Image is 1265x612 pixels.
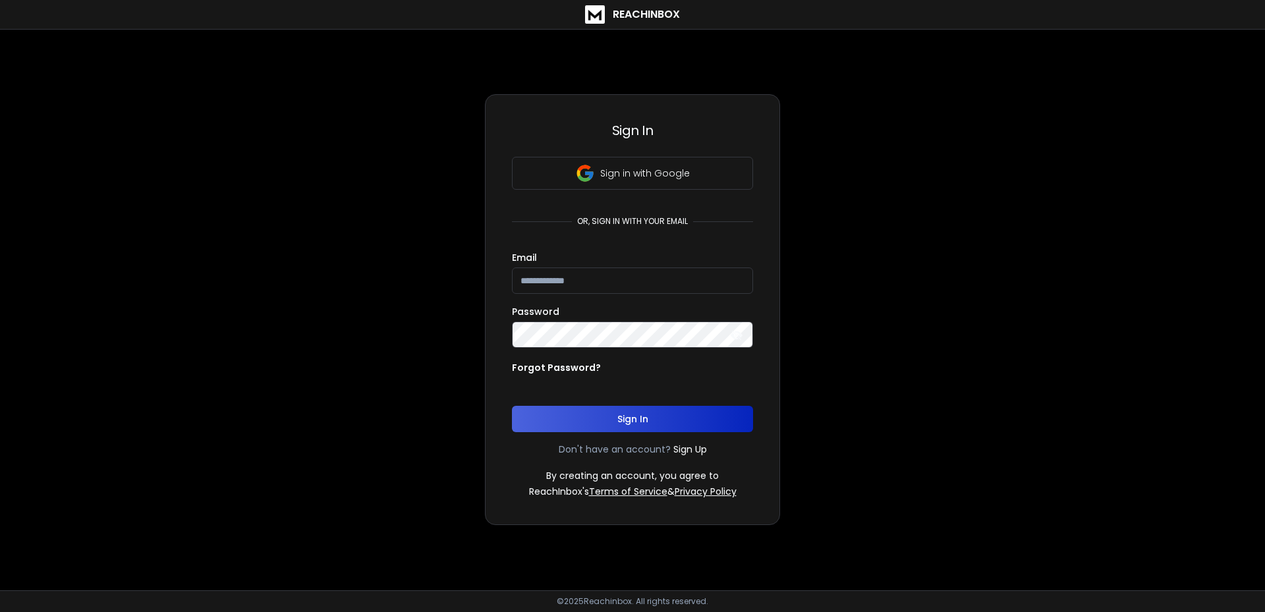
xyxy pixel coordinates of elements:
[675,485,737,498] a: Privacy Policy
[546,469,719,482] p: By creating an account, you agree to
[572,216,693,227] p: or, sign in with your email
[512,253,537,262] label: Email
[529,485,737,498] p: ReachInbox's &
[585,5,680,24] a: ReachInbox
[559,443,671,456] p: Don't have an account?
[512,121,753,140] h3: Sign In
[512,406,753,432] button: Sign In
[589,485,667,498] a: Terms of Service
[673,443,707,456] a: Sign Up
[613,7,680,22] h1: ReachInbox
[557,596,708,607] p: © 2025 Reachinbox. All rights reserved.
[585,5,605,24] img: logo
[512,157,753,190] button: Sign in with Google
[600,167,690,180] p: Sign in with Google
[512,361,601,374] p: Forgot Password?
[512,307,559,316] label: Password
